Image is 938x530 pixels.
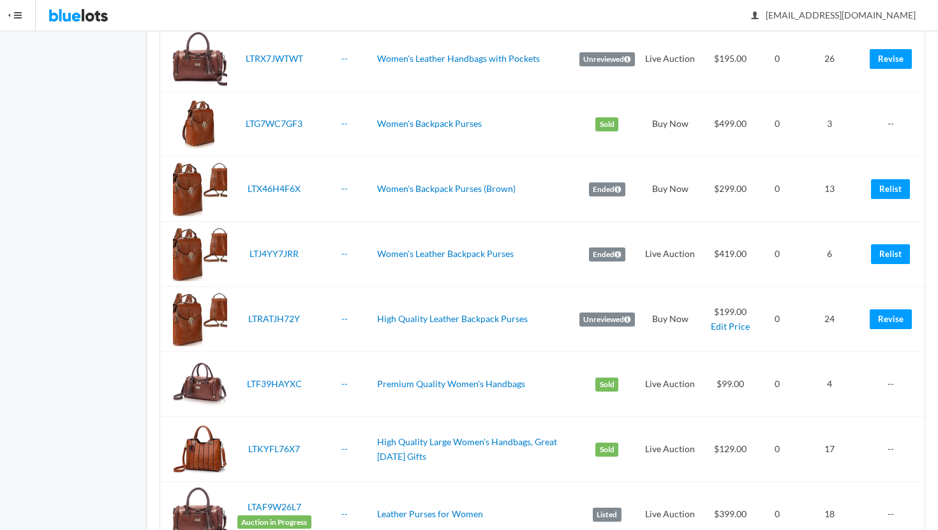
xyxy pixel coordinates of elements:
td: Live Auction [640,222,701,287]
a: LTAF9W26L7 [248,501,301,512]
td: 26 [794,27,865,92]
a: Edit Price [711,321,750,332]
td: $419.00 [701,222,759,287]
td: 0 [760,222,794,287]
label: Sold [595,378,618,392]
a: Relist [871,179,910,199]
a: -- [341,248,348,259]
label: Unreviewed [579,313,635,327]
td: 0 [760,352,794,417]
td: $195.00 [701,27,759,92]
td: $499.00 [701,92,759,157]
span: [EMAIL_ADDRESS][DOMAIN_NAME] [752,10,916,20]
a: High Quality Leather Backpack Purses [377,313,528,324]
td: $99.00 [701,352,759,417]
td: 13 [794,157,865,222]
a: LTKYFL76X7 [248,443,300,454]
a: Women's Backpack Purses (Brown) [377,183,516,194]
a: LTRATJH72Y [248,313,300,324]
td: 4 [794,352,865,417]
a: Revise [870,49,912,69]
td: 24 [794,287,865,352]
td: 17 [794,417,865,482]
td: Live Auction [640,27,701,92]
a: High Quality Large Women's Handbags, Great [DATE] Gifts [377,436,557,462]
a: Relist [871,244,910,264]
label: Ended [589,247,625,261]
ion-icon: person [748,10,761,22]
a: -- [341,53,348,64]
a: Revise [870,309,912,329]
a: LTJ4YY7JRR [249,248,299,259]
td: 0 [760,27,794,92]
td: -- [865,352,925,417]
label: Unreviewed [579,52,635,66]
td: 0 [760,287,794,352]
a: -- [341,313,348,324]
a: Leather Purses for Women [377,508,483,519]
label: Sold [595,117,618,131]
td: Live Auction [640,352,701,417]
td: $199.00 [701,287,759,352]
a: Premium Quality Women's Handbags [377,378,525,389]
td: Live Auction [640,417,701,482]
td: $129.00 [701,417,759,482]
span: Auction in Progress [237,515,311,529]
a: LTRX7JWTWT [246,53,303,64]
a: -- [341,183,348,194]
a: LTG7WC7GF3 [246,118,302,129]
td: 0 [760,92,794,157]
td: Buy Now [640,287,701,352]
label: Sold [595,443,618,457]
a: Women's Leather Handbags with Pockets [377,53,540,64]
a: Women's Backpack Purses [377,118,482,129]
td: -- [865,92,925,157]
a: -- [341,443,348,454]
td: Buy Now [640,157,701,222]
td: 6 [794,222,865,287]
a: -- [341,118,348,129]
a: LTF39HAYXC [247,378,302,389]
a: -- [341,508,348,519]
td: Buy Now [640,92,701,157]
a: -- [341,378,348,389]
a: Women's Leather Backpack Purses [377,248,514,259]
td: 0 [760,417,794,482]
td: 0 [760,157,794,222]
label: Listed [593,508,622,522]
td: $299.00 [701,157,759,222]
td: -- [865,417,925,482]
a: LTX46H4F6X [248,183,301,194]
label: Ended [589,182,625,196]
td: 3 [794,92,865,157]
